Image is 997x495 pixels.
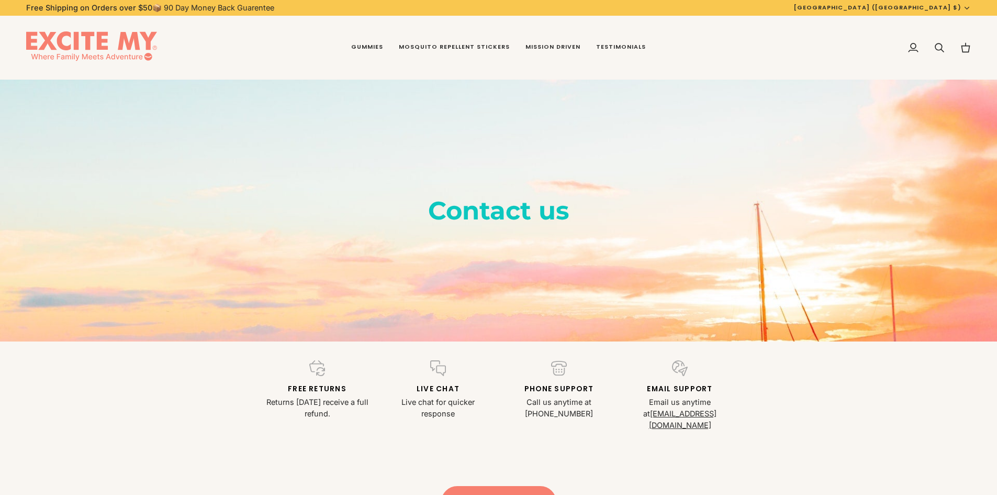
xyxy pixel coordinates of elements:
span: Testimonials [596,43,646,51]
p: Live Chat [384,384,492,395]
p: Phone Support [505,384,613,395]
button: [GEOGRAPHIC_DATA] ([GEOGRAPHIC_DATA] $) [786,3,979,12]
p: Email Support [626,384,734,395]
p: Free returns [263,384,372,395]
span: Mission Driven [525,43,580,51]
p: Live chat for quicker response [384,397,492,420]
a: Gummies [343,16,391,80]
span: Mosquito Repellent Stickers [399,43,510,51]
a: Testimonials [588,16,654,80]
p: Email us anytime at [626,397,734,431]
span: Gummies [351,43,383,51]
a: Mosquito Repellent Stickers [391,16,518,80]
a: [EMAIL_ADDRESS][DOMAIN_NAME] [649,409,717,430]
a: Mission Driven [518,16,588,80]
strong: Free Shipping on Orders over $50 [26,3,152,12]
p: 📦 90 Day Money Back Guarentee [26,2,274,14]
img: EXCITE MY® [26,31,157,64]
p: Contact us [209,195,788,226]
p: Call us anytime at [PHONE_NUMBER] [505,397,613,420]
p: Returns [DATE] receive a full refund. [263,397,372,420]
